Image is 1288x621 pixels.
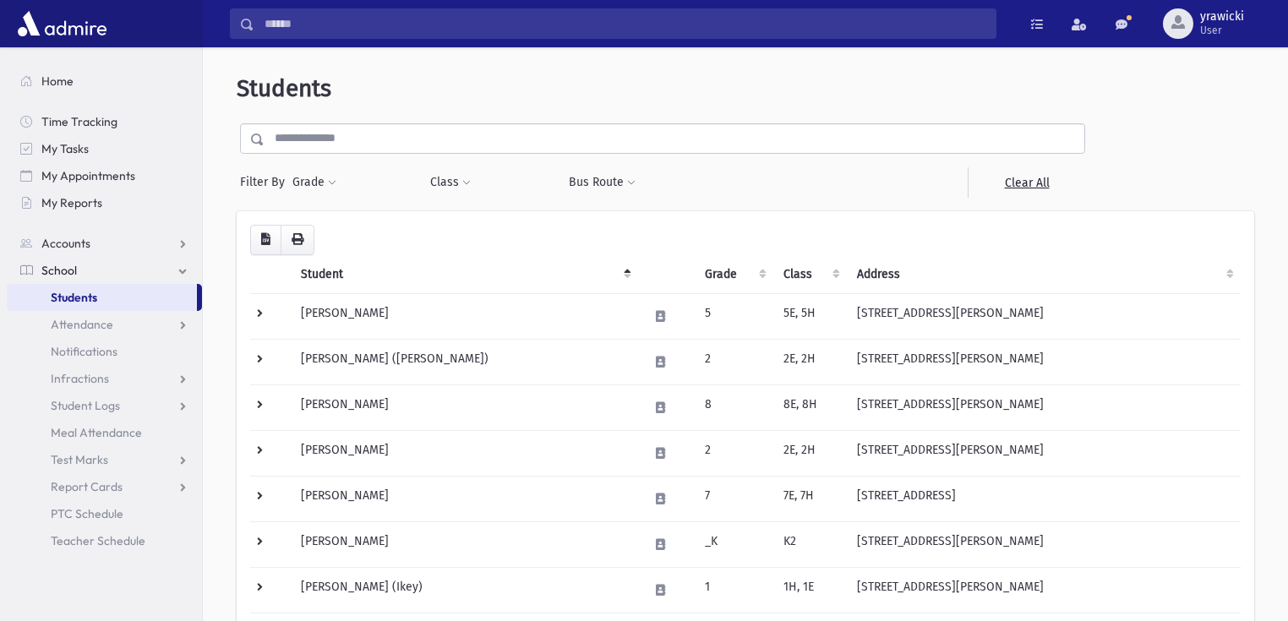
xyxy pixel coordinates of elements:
[7,108,202,135] a: Time Tracking
[291,255,638,294] th: Student: activate to sort column descending
[291,521,638,567] td: [PERSON_NAME]
[773,567,847,613] td: 1H, 1E
[847,476,1241,521] td: [STREET_ADDRESS]
[291,293,638,339] td: [PERSON_NAME]
[14,7,111,41] img: AdmirePro
[41,195,102,210] span: My Reports
[773,384,847,430] td: 8E, 8H
[7,135,202,162] a: My Tasks
[254,8,996,39] input: Search
[51,371,109,386] span: Infractions
[240,173,292,191] span: Filter By
[291,476,638,521] td: [PERSON_NAME]
[7,189,202,216] a: My Reports
[7,473,202,500] a: Report Cards
[429,167,472,198] button: Class
[1200,24,1244,37] span: User
[51,479,123,494] span: Report Cards
[7,392,202,419] a: Student Logs
[847,567,1241,613] td: [STREET_ADDRESS][PERSON_NAME]
[291,339,638,384] td: [PERSON_NAME] ([PERSON_NAME])
[7,284,197,311] a: Students
[1200,10,1244,24] span: yrawicki
[695,255,773,294] th: Grade: activate to sort column ascending
[291,567,638,613] td: [PERSON_NAME] (Ikey)
[695,430,773,476] td: 2
[7,446,202,473] a: Test Marks
[847,339,1241,384] td: [STREET_ADDRESS][PERSON_NAME]
[847,430,1241,476] td: [STREET_ADDRESS][PERSON_NAME]
[847,255,1241,294] th: Address: activate to sort column ascending
[41,168,135,183] span: My Appointments
[695,476,773,521] td: 7
[773,293,847,339] td: 5E, 5H
[847,384,1241,430] td: [STREET_ADDRESS][PERSON_NAME]
[291,384,638,430] td: [PERSON_NAME]
[51,344,117,359] span: Notifications
[41,74,74,89] span: Home
[51,290,97,305] span: Students
[773,430,847,476] td: 2E, 2H
[7,68,202,95] a: Home
[51,452,108,467] span: Test Marks
[773,476,847,521] td: 7E, 7H
[281,225,314,255] button: Print
[41,114,117,129] span: Time Tracking
[695,521,773,567] td: _K
[41,141,89,156] span: My Tasks
[250,225,281,255] button: CSV
[968,167,1085,198] a: Clear All
[51,506,123,521] span: PTC Schedule
[695,567,773,613] td: 1
[7,365,202,392] a: Infractions
[7,527,202,554] a: Teacher Schedule
[695,293,773,339] td: 5
[7,311,202,338] a: Attendance
[51,533,145,548] span: Teacher Schedule
[51,425,142,440] span: Meal Attendance
[773,255,847,294] th: Class: activate to sort column ascending
[695,339,773,384] td: 2
[41,236,90,251] span: Accounts
[7,500,202,527] a: PTC Schedule
[291,430,638,476] td: [PERSON_NAME]
[695,384,773,430] td: 8
[7,338,202,365] a: Notifications
[773,339,847,384] td: 2E, 2H
[847,521,1241,567] td: [STREET_ADDRESS][PERSON_NAME]
[41,263,77,278] span: School
[7,419,202,446] a: Meal Attendance
[7,257,202,284] a: School
[51,398,120,413] span: Student Logs
[7,230,202,257] a: Accounts
[773,521,847,567] td: K2
[7,162,202,189] a: My Appointments
[51,317,113,332] span: Attendance
[568,167,636,198] button: Bus Route
[292,167,337,198] button: Grade
[237,74,331,102] span: Students
[847,293,1241,339] td: [STREET_ADDRESS][PERSON_NAME]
